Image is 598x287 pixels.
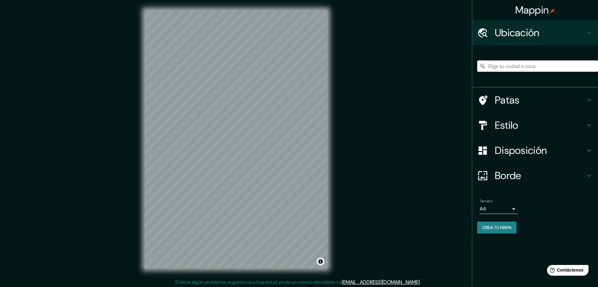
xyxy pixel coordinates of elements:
[472,20,598,45] div: Ubicación
[482,225,511,230] font: Crea tu mapa
[420,279,421,285] font: .
[495,93,520,107] font: Patas
[317,258,324,265] button: Activar o desactivar atribución
[480,205,486,212] font: A4
[421,279,422,285] font: .
[515,3,549,17] font: Mappin
[480,204,517,214] div: A4
[542,262,591,280] iframe: Lanzador de widgets de ayuda
[422,279,423,285] font: .
[495,144,547,157] font: Disposición
[495,169,521,182] font: Borde
[495,119,518,132] font: Estilo
[472,87,598,113] div: Patas
[495,26,539,39] font: Ubicación
[145,10,327,268] canvas: Mapa
[175,279,342,285] font: Si tiene algún problema, sugerencia o inquietud, envíe un correo electrónico a
[477,60,598,72] input: Elige tu ciudad o zona
[472,113,598,138] div: Estilo
[472,138,598,163] div: Disposición
[480,199,493,204] font: Tamaño
[342,279,420,285] a: [EMAIL_ADDRESS][DOMAIN_NAME]
[550,8,555,14] img: pin-icon.png
[477,222,517,234] button: Crea tu mapa
[472,163,598,188] div: Borde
